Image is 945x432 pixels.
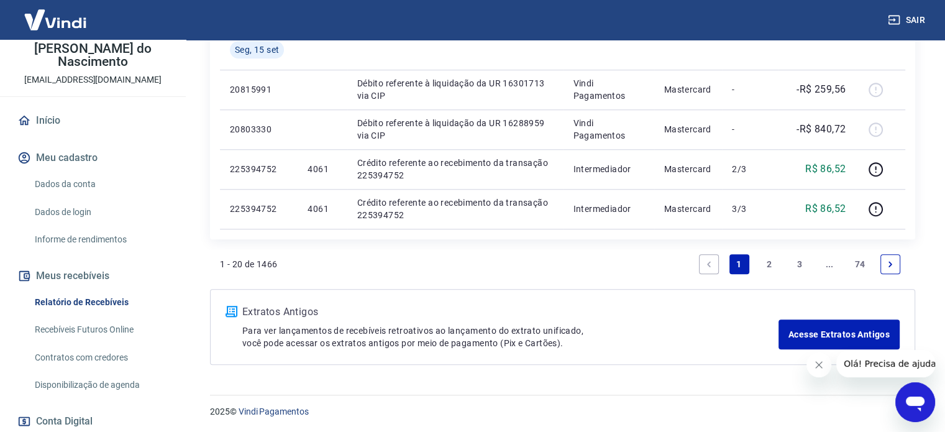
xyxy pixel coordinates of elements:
p: Mastercard [664,163,713,175]
p: 225394752 [230,163,288,175]
p: [EMAIL_ADDRESS][DOMAIN_NAME] [24,73,162,86]
p: 1 - 20 de 1466 [220,258,278,270]
p: Extratos Antigos [242,305,778,319]
a: Page 3 [790,254,810,274]
p: 225394752 [230,203,288,215]
p: Vindi Pagamentos [573,77,644,102]
button: Meu cadastro [15,144,171,172]
a: Acesse Extratos Antigos [778,319,900,349]
a: Vindi Pagamentos [239,407,309,416]
ul: Pagination [694,249,905,279]
p: 2/3 [732,163,769,175]
p: [PERSON_NAME] do Nascimento [10,42,176,68]
a: Recebíveis Futuros Online [30,317,171,342]
img: Vindi [15,1,96,39]
iframe: Botão para abrir a janela de mensagens [895,382,935,422]
a: Next page [880,254,900,274]
p: Intermediador [573,163,644,175]
img: ícone [226,306,237,317]
iframe: Fechar mensagem [806,352,831,377]
p: 20803330 [230,123,288,136]
a: Page 1 is your current page [729,254,749,274]
p: 4061 [308,163,337,175]
p: Vindi Pagamentos [573,117,644,142]
a: Previous page [699,254,719,274]
a: Jump forward [819,254,839,274]
p: Mastercard [664,123,713,136]
p: R$ 86,52 [805,201,846,216]
button: Meus recebíveis [15,262,171,290]
a: Dados de login [30,200,171,225]
a: Informe de rendimentos [30,227,171,252]
a: Page 2 [759,254,779,274]
p: Débito referente à liquidação da UR 16301713 via CIP [357,77,554,102]
iframe: Mensagem da empresa [836,350,935,377]
p: 4061 [308,203,337,215]
span: Olá! Precisa de ajuda? [7,9,104,19]
a: Dados da conta [30,172,171,197]
p: Débito referente à liquidação da UR 16288959 via CIP [357,117,554,142]
button: Sair [885,9,930,32]
a: Contratos com credores [30,345,171,370]
a: Disponibilização de agenda [30,372,171,398]
a: Início [15,107,171,134]
p: - [732,123,769,136]
p: Crédito referente ao recebimento da transação 225394752 [357,196,554,221]
p: 3/3 [732,203,769,215]
p: -R$ 259,56 [797,82,846,97]
p: Intermediador [573,203,644,215]
p: Mastercard [664,203,713,215]
p: Para ver lançamentos de recebíveis retroativos ao lançamento do extrato unificado, você pode aces... [242,324,778,349]
p: Crédito referente ao recebimento da transação 225394752 [357,157,554,182]
p: - [732,83,769,96]
p: -R$ 840,72 [797,122,846,137]
p: R$ 86,52 [805,162,846,177]
p: 2025 © [210,405,915,418]
a: Relatório de Recebíveis [30,290,171,315]
a: Page 74 [850,254,870,274]
p: 20815991 [230,83,288,96]
p: Mastercard [664,83,713,96]
span: Seg, 15 set [235,44,279,56]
